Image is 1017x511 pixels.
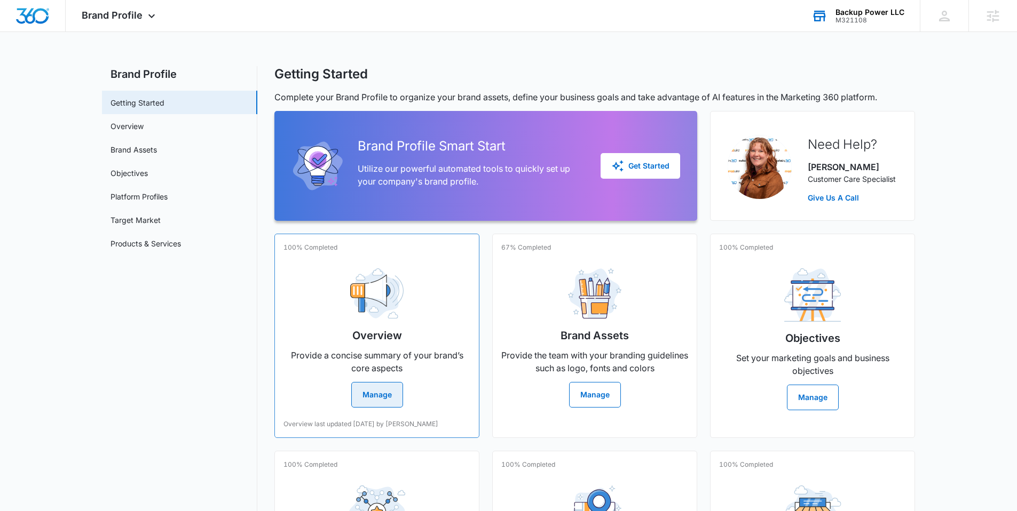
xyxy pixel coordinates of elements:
[111,191,168,202] a: Platform Profiles
[17,17,26,26] img: logo_orange.svg
[611,159,669,172] div: Get Started
[569,382,621,408] button: Manage
[283,349,470,374] p: Provide a concise summary of your brand’s core aspects
[501,349,688,374] p: Provide the team with your branding guidelines such as logo, fonts and colors
[501,460,555,469] p: 100% Completed
[111,214,161,226] a: Target Market
[82,10,143,21] span: Brand Profile
[719,243,773,252] p: 100% Completed
[102,66,257,82] h2: Brand Profile
[111,144,157,155] a: Brand Assets
[835,8,904,17] div: account name
[787,385,839,410] button: Manage
[719,460,773,469] p: 100% Completed
[111,97,164,108] a: Getting Started
[283,460,337,469] p: 100% Completed
[601,153,680,179] button: Get Started
[710,234,915,438] a: 100% CompletedObjectivesSet your marketing goals and business objectivesManage
[808,173,896,185] p: Customer Care Specialist
[835,17,904,24] div: account id
[106,62,115,70] img: tab_keywords_by_traffic_grey.svg
[111,121,144,132] a: Overview
[501,243,551,252] p: 67% Completed
[274,91,915,103] p: Complete your Brand Profile to organize your brand assets, define your business goals and take ad...
[561,328,629,344] h2: Brand Assets
[358,162,584,188] p: Utilize our powerful automated tools to quickly set up your company's brand profile.
[358,137,584,156] h2: Brand Profile Smart Start
[808,192,896,203] a: Give Us A Call
[28,28,117,36] div: Domain: [DOMAIN_NAME]
[808,161,896,173] p: [PERSON_NAME]
[351,382,403,408] button: Manage
[352,328,402,344] h2: Overview
[111,167,148,179] a: Objectives
[719,352,906,377] p: Set your marketing goals and business objectives
[274,66,368,82] h1: Getting Started
[808,135,896,154] h2: Need Help?
[17,28,26,36] img: website_grey.svg
[492,234,697,438] a: 67% CompletedBrand AssetsProvide the team with your branding guidelines such as logo, fonts and c...
[118,63,180,70] div: Keywords by Traffic
[274,234,479,438] a: 100% CompletedOverviewProvide a concise summary of your brand’s core aspectsManageOverview last u...
[29,62,37,70] img: tab_domain_overview_orange.svg
[30,17,52,26] div: v 4.0.25
[728,135,792,199] img: Alexis Austere
[283,243,337,252] p: 100% Completed
[283,419,438,429] p: Overview last updated [DATE] by [PERSON_NAME]
[785,330,840,346] h2: Objectives
[41,63,96,70] div: Domain Overview
[111,238,181,249] a: Products & Services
